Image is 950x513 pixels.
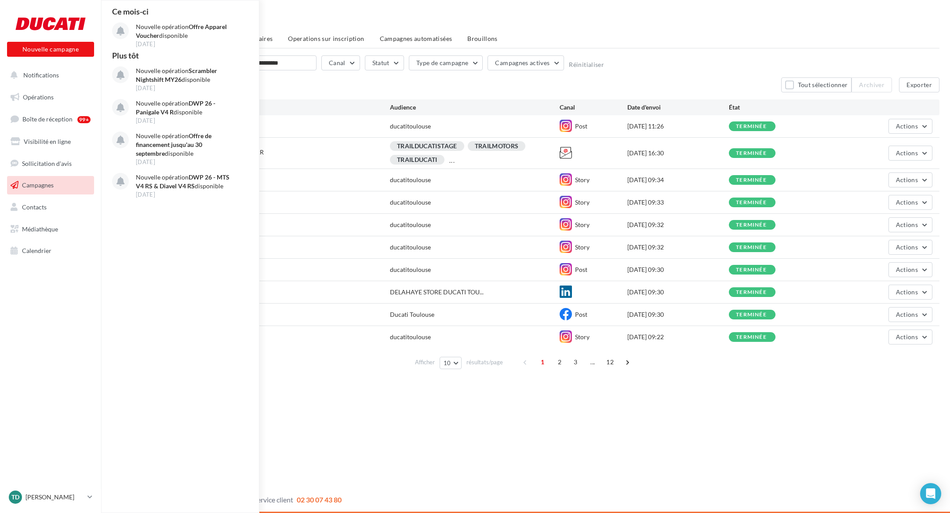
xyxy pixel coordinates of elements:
[627,103,729,112] div: Date d'envoi
[736,150,767,156] div: terminée
[627,122,729,131] div: [DATE] 11:26
[5,88,96,106] a: Opérations
[896,243,918,251] span: Actions
[896,333,918,341] span: Actions
[896,288,918,296] span: Actions
[896,176,918,183] span: Actions
[729,103,830,112] div: État
[852,77,892,92] button: Archiver
[627,176,729,184] div: [DATE] 09:34
[254,495,293,504] span: Service client
[23,93,54,101] span: Opérations
[553,355,567,369] span: 2
[25,493,84,502] p: [PERSON_NAME]
[380,35,452,42] span: Campagnes automatisées
[112,14,939,27] div: Mes campagnes
[390,155,444,165] div: TRAILDUCATI
[781,77,852,92] button: Tout sélectionner
[5,176,96,194] a: Campagnes
[488,55,564,70] button: Campagnes actives
[5,220,96,238] a: Médiathèque
[896,149,918,157] span: Actions
[627,288,729,297] div: [DATE] 09:30
[899,77,939,92] button: Exporter
[575,243,590,251] span: Story
[22,181,54,189] span: Campagnes
[77,116,91,123] div: 99+
[888,172,932,187] button: Actions
[575,266,587,273] span: Post
[603,355,617,369] span: 12
[736,200,767,205] div: terminée
[575,311,587,318] span: Post
[627,243,729,252] div: [DATE] 09:32
[575,176,590,183] span: Story
[7,42,94,57] button: Nouvelle campagne
[920,483,941,504] div: Open Intercom Messenger
[390,220,431,229] div: ducatitoulouse
[888,195,932,210] button: Actions
[7,489,94,506] a: TD [PERSON_NAME]
[390,141,464,151] div: TRAILDUCATISTAGE
[888,262,932,277] button: Actions
[627,198,729,207] div: [DATE] 09:33
[5,154,96,173] a: Sollicitation d'avis
[390,265,431,274] div: ducatitoulouse
[627,310,729,319] div: [DATE] 09:30
[575,333,590,341] span: Story
[736,312,767,318] div: terminée
[5,66,92,84] button: Notifications
[896,122,918,130] span: Actions
[153,103,390,112] div: Nom
[390,310,434,319] div: Ducati Toulouse
[896,198,918,206] span: Actions
[390,288,484,297] span: DELAHAYE STORE DUCATI TOU...
[415,358,435,366] span: Afficher
[22,203,47,211] span: Contacts
[5,132,96,151] a: Visibilité en ligne
[365,55,404,70] button: Statut
[390,243,431,252] div: ducatitoulouse
[468,141,526,151] div: TRAILMOTORS
[888,307,932,322] button: Actions
[627,220,729,229] div: [DATE] 09:32
[409,55,483,70] button: Type de campagne
[288,35,364,42] span: Operations sur inscription
[888,146,932,161] button: Actions
[5,198,96,216] a: Contacts
[888,285,932,300] button: Actions
[575,198,590,206] span: Story
[569,61,604,68] button: Réinitialiser
[449,156,455,165] div: ...
[736,334,767,340] div: terminée
[22,115,73,123] span: Boîte de réception
[896,311,918,318] span: Actions
[466,358,503,366] span: résultats/page
[575,221,590,228] span: Story
[888,330,932,344] button: Actions
[888,240,932,255] button: Actions
[736,177,767,183] div: terminée
[586,355,600,369] span: ...
[5,110,96,128] a: Boîte de réception99+
[736,222,767,228] div: terminée
[23,71,59,79] span: Notifications
[568,355,582,369] span: 3
[390,333,431,341] div: ducatitoulouse
[22,159,72,167] span: Sollicitation d'avis
[627,333,729,341] div: [DATE] 09:22
[535,355,550,369] span: 1
[390,176,431,184] div: ducatitoulouse
[736,124,767,129] div: terminée
[896,266,918,273] span: Actions
[495,59,550,66] span: Campagnes actives
[440,357,462,369] button: 10
[22,225,58,233] span: Médiathèque
[627,149,729,158] div: [DATE] 16:30
[736,289,767,295] div: terminée
[627,265,729,274] div: [DATE] 09:30
[390,198,431,207] div: ducatitoulouse
[888,119,932,134] button: Actions
[575,122,587,130] span: Post
[888,217,932,232] button: Actions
